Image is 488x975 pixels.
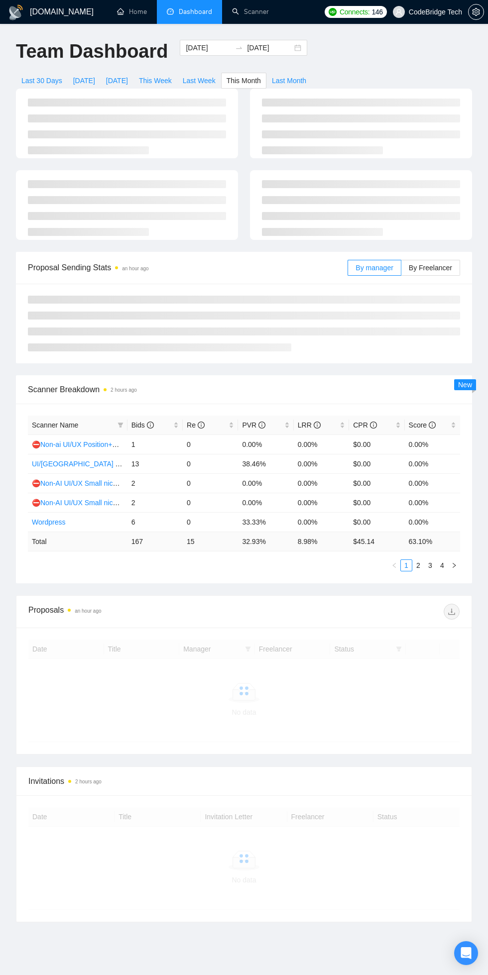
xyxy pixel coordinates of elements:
[16,73,68,89] button: Last 30 Days
[388,559,400,571] button: left
[75,779,102,784] time: 2 hours ago
[458,381,472,389] span: New
[127,512,183,532] td: 6
[127,434,183,454] td: 1
[238,454,293,473] td: 38.46%
[370,422,377,429] span: info-circle
[391,562,397,568] span: left
[349,473,404,493] td: $0.00
[127,493,183,512] td: 2
[186,42,231,53] input: Start date
[349,532,404,551] td: $ 45.14
[16,40,168,63] h1: Team Dashboard
[258,422,265,429] span: info-circle
[68,73,101,89] button: [DATE]
[429,422,436,429] span: info-circle
[400,559,412,571] li: 1
[187,421,205,429] span: Re
[405,473,460,493] td: 0.00%
[329,8,337,16] img: upwork-logo.png
[177,73,221,89] button: Last Week
[183,75,216,86] span: Last Week
[454,941,478,965] div: Open Intercom Messenger
[314,422,321,429] span: info-circle
[468,4,484,20] button: setting
[73,75,95,86] span: [DATE]
[412,559,424,571] li: 2
[388,559,400,571] li: Previous Page
[247,42,292,53] input: End date
[266,73,312,89] button: Last Month
[28,532,127,551] td: Total
[75,608,101,614] time: an hour ago
[122,266,148,271] time: an hour ago
[21,75,62,86] span: Last 30 Days
[349,493,404,512] td: $0.00
[405,532,460,551] td: 63.10 %
[405,512,460,532] td: 0.00%
[356,264,393,272] span: By manager
[198,422,205,429] span: info-circle
[111,387,137,393] time: 2 hours ago
[28,383,460,396] span: Scanner Breakdown
[131,421,154,429] span: Bids
[413,560,424,571] a: 2
[167,8,174,15] span: dashboard
[147,422,154,429] span: info-circle
[371,6,382,17] span: 146
[8,4,24,20] img: logo
[238,434,293,454] td: 0.00%
[101,73,133,89] button: [DATE]
[395,8,402,15] span: user
[272,75,306,86] span: Last Month
[468,8,484,16] a: setting
[183,473,238,493] td: 0
[294,434,349,454] td: 0.00%
[179,7,212,16] span: Dashboard
[139,75,172,86] span: This Week
[32,421,78,429] span: Scanner Name
[401,560,412,571] a: 1
[451,562,457,568] span: right
[340,6,369,17] span: Connects:
[127,532,183,551] td: 167
[436,559,448,571] li: 4
[349,434,404,454] td: $0.00
[235,44,243,52] span: to
[28,604,244,620] div: Proposals
[221,73,266,89] button: This Month
[298,421,321,429] span: LRR
[32,440,128,448] a: ⛔Non-ai UI/UX Position+more
[32,499,243,507] a: ⛔Non-AI UI/UX Small niches 2 - HR (Ticketing), Legal,Tax/Logistics
[349,512,404,532] td: $0.00
[127,454,183,473] td: 13
[235,44,243,52] span: swap-right
[238,512,293,532] td: 33.33%
[349,454,404,473] td: $0.00
[409,421,436,429] span: Score
[32,518,65,526] a: Wordpress
[294,473,349,493] td: 0.00%
[409,264,452,272] span: By Freelancer
[437,560,448,571] a: 4
[469,8,484,16] span: setting
[183,454,238,473] td: 0
[294,532,349,551] td: 8.98 %
[405,434,460,454] td: 0.00%
[183,512,238,532] td: 0
[405,493,460,512] td: 0.00%
[353,421,376,429] span: CPR
[28,261,348,274] span: Proposal Sending Stats
[32,479,335,487] a: ⛔Non-AI UI/UX Small niches 1 - Productivity/Booking,automotive, travel, social apps, dating apps
[106,75,128,86] span: [DATE]
[116,418,125,433] span: filter
[127,473,183,493] td: 2
[405,454,460,473] td: 0.00%
[118,422,123,428] span: filter
[28,775,460,787] span: Invitations
[294,512,349,532] td: 0.00%
[238,493,293,512] td: 0.00%
[242,421,265,429] span: PVR
[448,559,460,571] li: Next Page
[183,434,238,454] td: 0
